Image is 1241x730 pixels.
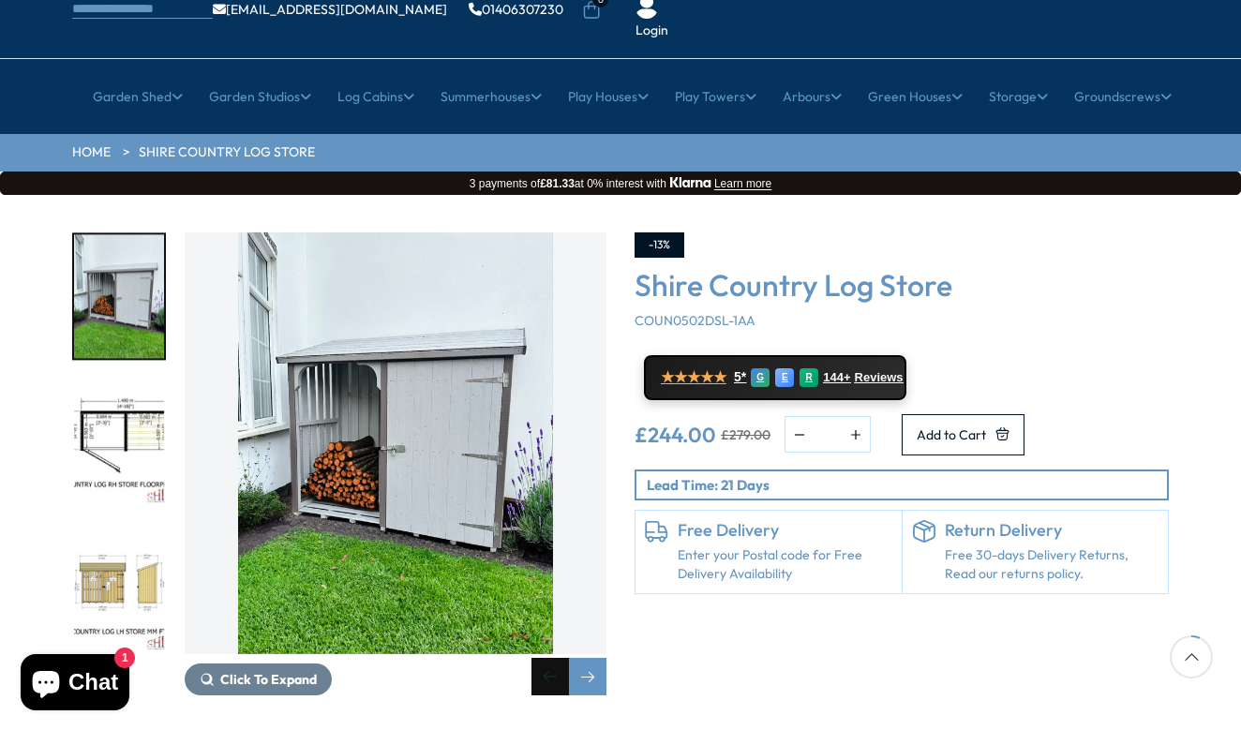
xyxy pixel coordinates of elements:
button: Click To Expand [185,663,332,695]
span: COUN0502DSL-1AA [635,312,755,329]
p: Lead Time: 21 Days [647,475,1167,495]
ins: £244.00 [635,425,716,445]
a: Storage [989,73,1048,120]
a: [EMAIL_ADDRESS][DOMAIN_NAME] [213,3,447,16]
div: 3 / 9 [72,380,166,508]
a: 0 [582,1,601,20]
a: Garden Shed [93,73,183,120]
div: Next slide [569,658,606,695]
a: Enter your Postal code for Free Delivery Availability [678,546,892,583]
div: 2 / 9 [185,232,606,695]
img: CountryLogRHStoreFLOORPLAN_40d9f994-99b4-452b-a925-5613897b0b61_200x200.jpg [74,381,164,506]
img: CountryLogLHStoreMMFT_e6fabf8b-9fb1-4544-80f0-25cac789b519_200x200.jpg [74,528,164,652]
p: Free 30-days Delivery Returns, Read our returns policy. [945,546,1159,583]
div: E [775,368,794,387]
a: Green Houses [868,73,963,120]
span: ★★★★★ [661,368,726,386]
a: Summerhouses [441,73,542,120]
a: Arbours [783,73,842,120]
a: Login [635,22,668,40]
h6: Return Delivery [945,520,1159,541]
span: Reviews [855,370,904,385]
div: Previous slide [531,658,569,695]
a: Groundscrews [1074,73,1172,120]
a: Garden Studios [209,73,311,120]
a: ★★★★★ 5* G E R 144+ Reviews [644,355,906,400]
div: 4 / 9 [72,526,166,654]
a: 01406307230 [469,3,563,16]
inbox-online-store-chat: Shopify online store chat [15,654,135,715]
a: Play Towers [675,73,756,120]
a: Shire Country Log Store [139,143,315,162]
div: G [751,368,770,387]
span: 144+ [823,370,850,385]
div: R [800,368,818,387]
img: IMG_1347_58c15546-4fe9-421e-85c6-7f0f37111abd_200x200.jpg [74,234,164,359]
img: Shire Country Log Store - Best Shed [185,232,606,654]
span: Click To Expand [220,671,317,688]
del: £279.00 [721,428,770,441]
div: -13% [635,232,684,258]
a: Play Houses [568,73,649,120]
button: Add to Cart [902,414,1024,455]
a: Log Cabins [337,73,414,120]
a: HOME [72,143,111,162]
div: 2 / 9 [72,232,166,361]
h6: Free Delivery [678,520,892,541]
span: Add to Cart [917,428,986,441]
h3: Shire Country Log Store [635,267,1169,303]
